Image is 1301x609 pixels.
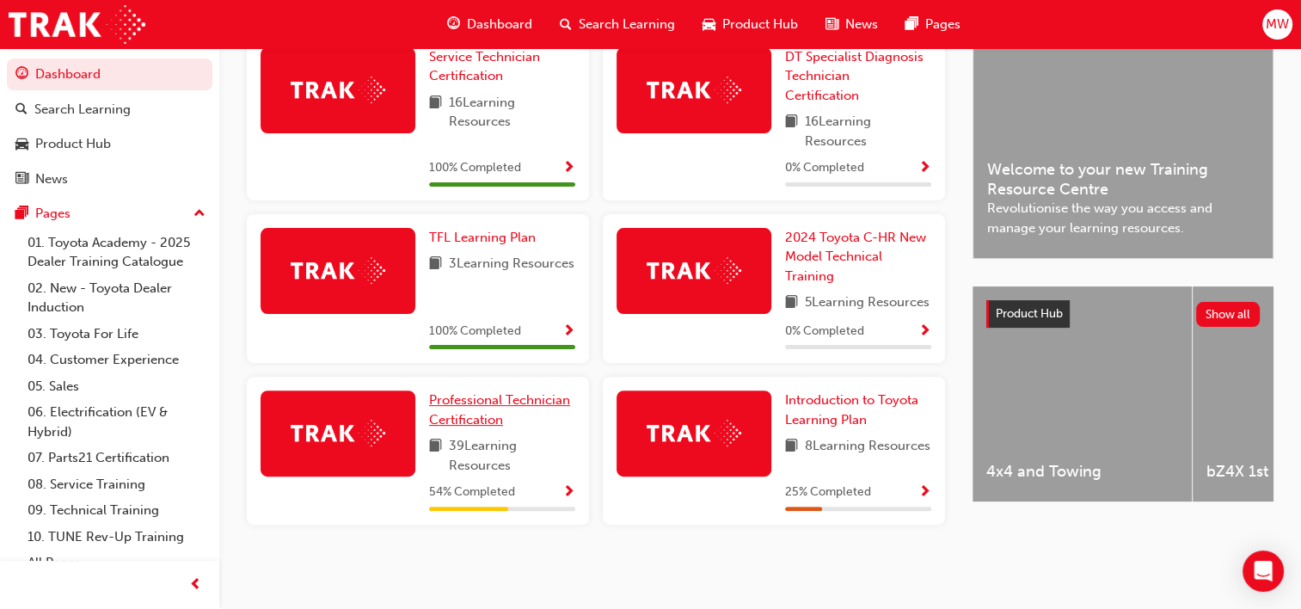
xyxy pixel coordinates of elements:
span: Professional Technician Certification [429,392,570,428]
span: 16 Learning Resources [449,93,575,132]
button: MW [1262,9,1292,40]
a: 05. Sales [21,373,212,400]
a: All Pages [21,550,212,576]
span: Dashboard [467,15,532,34]
a: Introduction to Toyota Learning Plan [785,391,931,429]
span: TFL Learning Plan [429,230,536,245]
span: Show Progress [918,485,931,501]
span: 5 Learning Resources [805,292,930,314]
a: DT Specialist Diagnosis Technician Certification [785,47,931,106]
span: news-icon [15,172,28,188]
a: pages-iconPages [892,7,974,42]
a: Product HubShow all [986,300,1260,328]
span: Show Progress [562,161,575,176]
a: 04. Customer Experience [21,347,212,373]
span: Product Hub [996,306,1063,321]
a: Search Learning [7,94,212,126]
span: book-icon [785,436,798,458]
img: Trak [9,5,145,44]
img: Trak [647,257,741,284]
span: 4x4 and Towing [986,462,1178,482]
span: pages-icon [15,206,28,222]
a: guage-iconDashboard [433,7,546,42]
button: Show Progress [562,321,575,342]
a: 4x4 and Towing [973,286,1192,501]
span: up-icon [193,203,206,225]
button: Show Progress [562,157,575,179]
span: guage-icon [447,14,460,35]
img: Trak [291,257,385,284]
img: Trak [647,420,741,446]
span: Service Technician Certification [429,49,540,84]
a: Service Technician Certification [429,47,575,86]
span: 0 % Completed [785,158,864,178]
span: 8 Learning Resources [805,436,930,458]
button: Show Progress [918,482,931,503]
a: 10. TUNE Rev-Up Training [21,524,212,551]
a: 09. Technical Training [21,497,212,524]
span: Pages [925,15,960,34]
span: car-icon [15,137,28,152]
span: book-icon [785,112,798,151]
button: DashboardSearch LearningProduct HubNews [7,55,212,198]
div: Open Intercom Messenger [1243,551,1284,592]
span: DT Specialist Diagnosis Technician Certification [785,49,924,103]
a: 08. Service Training [21,471,212,498]
img: Trak [291,420,385,446]
span: 54 % Completed [429,483,515,502]
span: Welcome to your new Training Resource Centre [987,160,1259,199]
span: Revolutionise the way you access and manage your learning resources. [987,199,1259,237]
div: Pages [35,204,71,224]
span: 100 % Completed [429,322,521,341]
a: 2024 Toyota C-HR New Model Technical Training [785,228,931,286]
span: Search Learning [579,15,675,34]
div: Product Hub [35,134,111,154]
span: book-icon [429,254,442,275]
span: 25 % Completed [785,483,871,502]
span: guage-icon [15,67,28,83]
a: 07. Parts21 Certification [21,445,212,471]
a: Professional Technician Certification [429,391,575,429]
a: 01. Toyota Academy - 2025 Dealer Training Catalogue [21,230,212,275]
span: 3 Learning Resources [449,254,574,275]
button: Show all [1196,302,1261,327]
span: MW [1266,15,1289,34]
button: Pages [7,198,212,230]
a: 03. Toyota For Life [21,321,212,348]
div: Search Learning [34,100,131,120]
span: book-icon [785,292,798,314]
img: Trak [291,77,385,103]
span: book-icon [429,436,442,475]
span: Show Progress [918,161,931,176]
span: 0 % Completed [785,322,864,341]
button: Show Progress [918,321,931,342]
span: pages-icon [905,14,918,35]
span: 16 Learning Resources [805,112,931,151]
span: Show Progress [562,324,575,340]
span: 39 Learning Resources [449,436,575,475]
img: Trak [647,77,741,103]
button: Show Progress [562,482,575,503]
a: car-iconProduct Hub [689,7,812,42]
a: 06. Electrification (EV & Hybrid) [21,399,212,445]
span: search-icon [15,102,28,118]
span: News [845,15,878,34]
span: Show Progress [562,485,575,501]
span: Introduction to Toyota Learning Plan [785,392,918,428]
span: car-icon [703,14,715,35]
span: Show Progress [918,324,931,340]
span: 100 % Completed [429,158,521,178]
span: news-icon [825,14,838,35]
a: 02. New - Toyota Dealer Induction [21,275,212,321]
a: TFL Learning Plan [429,228,543,248]
span: prev-icon [189,575,202,596]
a: Product Hub [7,128,212,160]
div: News [35,169,68,189]
span: Product Hub [722,15,798,34]
a: news-iconNews [812,7,892,42]
span: 2024 Toyota C-HR New Model Technical Training [785,230,926,284]
span: book-icon [429,93,442,132]
a: Dashboard [7,58,212,90]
